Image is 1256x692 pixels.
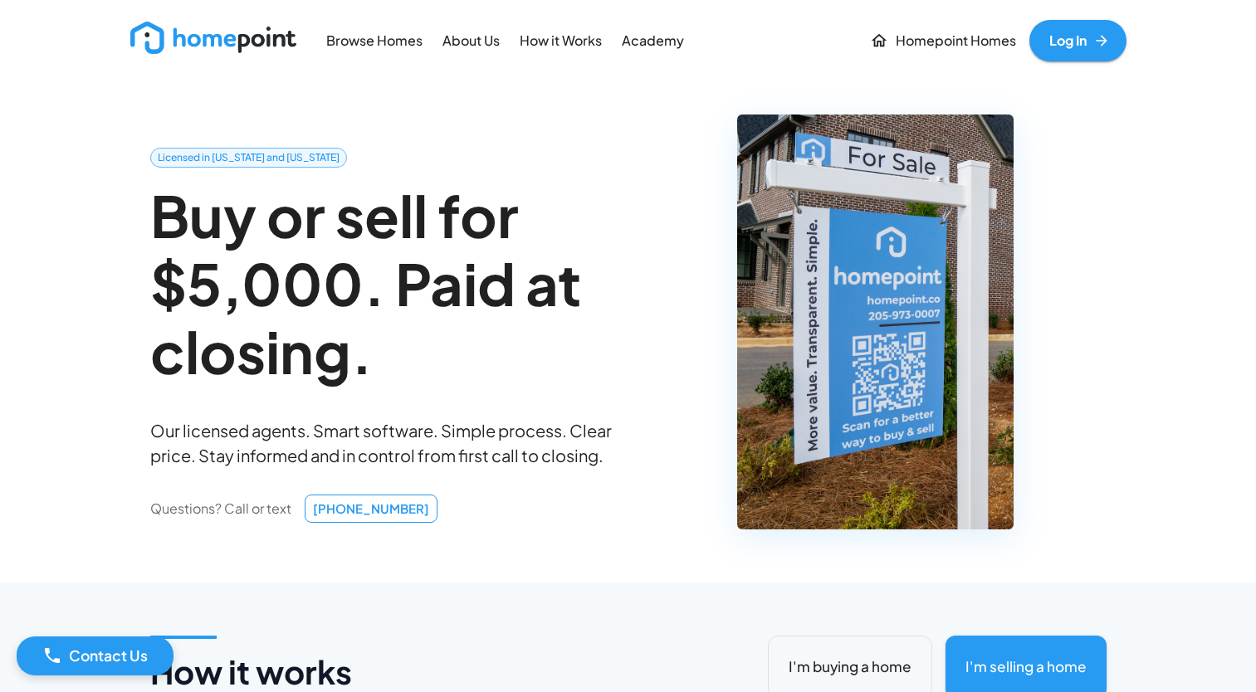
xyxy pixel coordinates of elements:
img: new_logo_light.png [130,22,296,54]
p: Our licensed agents. Smart software. Simple process. Clear price. Stay informed and in control fr... [150,418,612,468]
a: [PHONE_NUMBER] [305,495,437,523]
a: About Us [436,22,506,59]
a: Homepoint Homes [863,20,1023,61]
img: Homepoint For Sale Sign [737,115,1014,529]
a: Academy [615,22,691,59]
h4: How it works [150,652,352,692]
a: Log In [1029,20,1126,61]
p: Browse Homes [326,32,423,51]
a: How it Works [513,22,608,59]
p: About Us [442,32,500,51]
p: Homepoint Homes [896,32,1016,51]
p: Contact Us [69,645,148,666]
h2: Buy or sell for $5,000. Paid at closing. [150,181,612,386]
p: Academy [622,32,684,51]
p: Questions? Call or text [150,500,291,519]
span: Licensed in [US_STATE] and [US_STATE] [151,150,346,165]
p: How it Works [520,32,602,51]
a: Browse Homes [320,22,429,59]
